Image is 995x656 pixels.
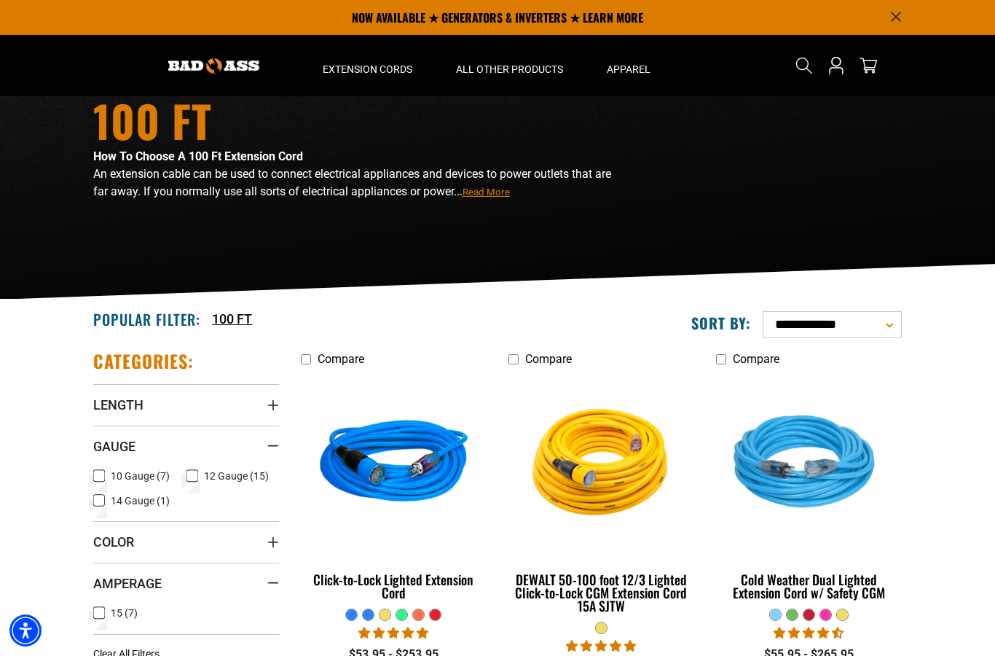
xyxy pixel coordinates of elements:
[93,438,135,455] span: Gauge
[168,58,259,74] img: Bad Ass Extension Cords
[212,309,252,329] a: 100 FT
[93,350,194,372] h2: Categories:
[93,149,303,163] strong: How To Choose A 100 Ft Extension Cord
[358,626,428,640] span: 4.87 stars
[301,35,434,96] summary: Extension Cords
[318,352,364,366] span: Compare
[301,573,487,599] div: Click-to-Lock Lighted Extension Cord
[716,573,902,599] div: Cold Weather Dual Lighted Extension Cord w/ Safety CGM
[111,496,170,506] span: 14 Gauge (1)
[93,534,134,550] span: Color
[302,380,486,548] img: blue
[93,575,162,592] span: Amperage
[607,63,650,76] span: Apparel
[434,35,585,96] summary: All Other Products
[93,310,200,329] h2: Popular Filter:
[716,373,902,608] a: Light Blue Cold Weather Dual Lighted Extension Cord w/ Safety CGM
[717,380,900,548] img: Light Blue
[9,614,42,647] div: Accessibility Menu
[463,187,510,198] span: Read More
[301,373,487,608] a: blue Click-to-Lock Lighted Extension Cord
[825,35,848,96] a: Open this option
[93,426,279,466] summary: Gauge
[93,397,143,413] span: Length
[566,639,636,653] span: 4.84 stars
[774,626,843,640] span: 4.62 stars
[111,471,170,481] span: 10 Gauge (7)
[857,57,880,74] a: cart
[456,63,563,76] span: All Other Products
[93,563,279,604] summary: Amperage
[93,384,279,425] summary: Length
[111,608,138,618] span: 15 (7)
[508,573,694,612] div: DEWALT 50-100 foot 12/3 Lighted Click-to-Lock CGM Extension Cord 15A SJTW
[691,313,751,332] label: Sort by:
[93,521,279,562] summary: Color
[508,373,694,621] a: A coiled yellow extension cord with a plug and connector at each end, designed for outdoor use. D...
[204,471,269,481] span: 12 Gauge (15)
[93,98,625,142] h1: 100 FT
[793,54,816,77] summary: Search
[733,352,779,366] span: Compare
[509,380,693,548] img: A coiled yellow extension cord with a plug and connector at each end, designed for outdoor use.
[93,165,625,200] p: An extension cable can be used to connect electrical appliances and devices to power outlets that...
[323,63,412,76] span: Extension Cords
[525,352,572,366] span: Compare
[585,35,672,96] summary: Apparel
